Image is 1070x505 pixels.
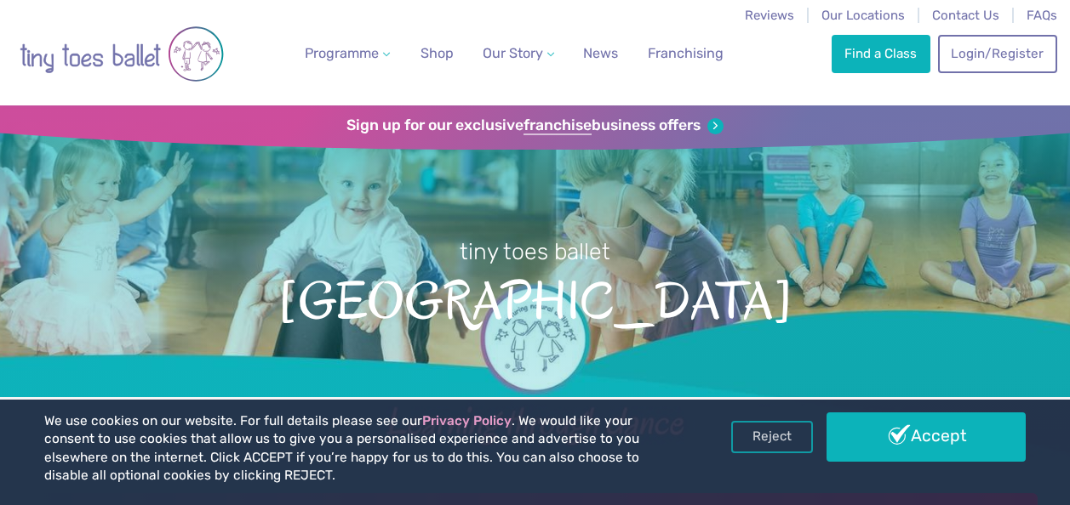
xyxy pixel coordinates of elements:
[832,35,930,72] a: Find a Class
[821,8,905,23] a: Our Locations
[524,116,592,135] strong: franchise
[576,37,625,71] a: News
[731,421,813,453] a: Reject
[460,238,610,265] small: tiny toes ballet
[44,412,683,485] p: We use cookies on our website. For full details please see our . We would like your consent to us...
[1027,8,1057,23] a: FAQs
[745,8,794,23] a: Reviews
[483,45,543,61] span: Our Story
[932,8,999,23] a: Contact Us
[421,45,454,61] span: Shop
[827,412,1026,462] a: Accept
[27,267,1043,330] span: [GEOGRAPHIC_DATA]
[20,11,224,97] img: tiny toes ballet
[476,37,561,71] a: Our Story
[298,37,397,71] a: Programme
[583,45,618,61] span: News
[648,45,724,61] span: Franchising
[414,37,461,71] a: Shop
[641,37,730,71] a: Franchising
[938,35,1057,72] a: Login/Register
[346,116,724,135] a: Sign up for our exclusivefranchisebusiness offers
[305,45,379,61] span: Programme
[422,413,512,428] a: Privacy Policy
